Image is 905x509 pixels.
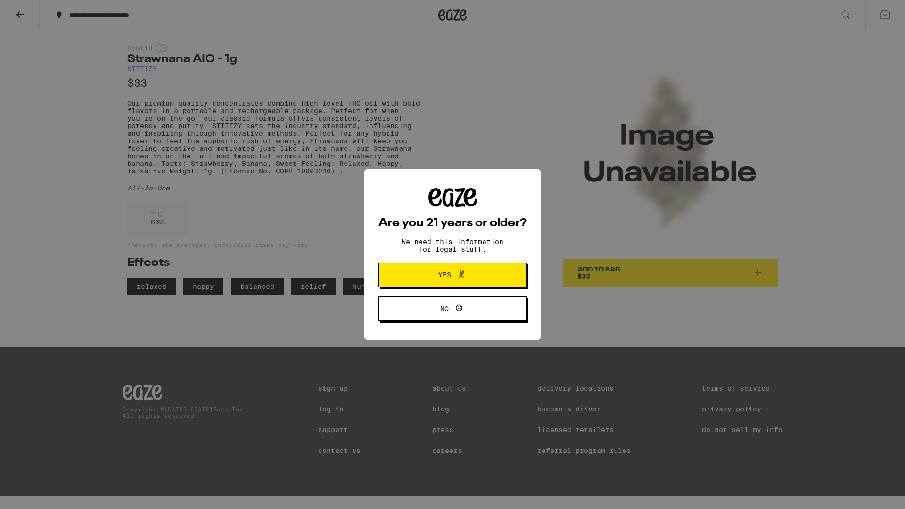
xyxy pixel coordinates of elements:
h2: Are you 21 years or older? [378,218,527,229]
button: Yes [378,263,527,287]
button: No [378,296,527,321]
span: Yes [438,271,451,278]
p: We need this information for legal stuff. [394,238,511,253]
span: No [440,305,449,312]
